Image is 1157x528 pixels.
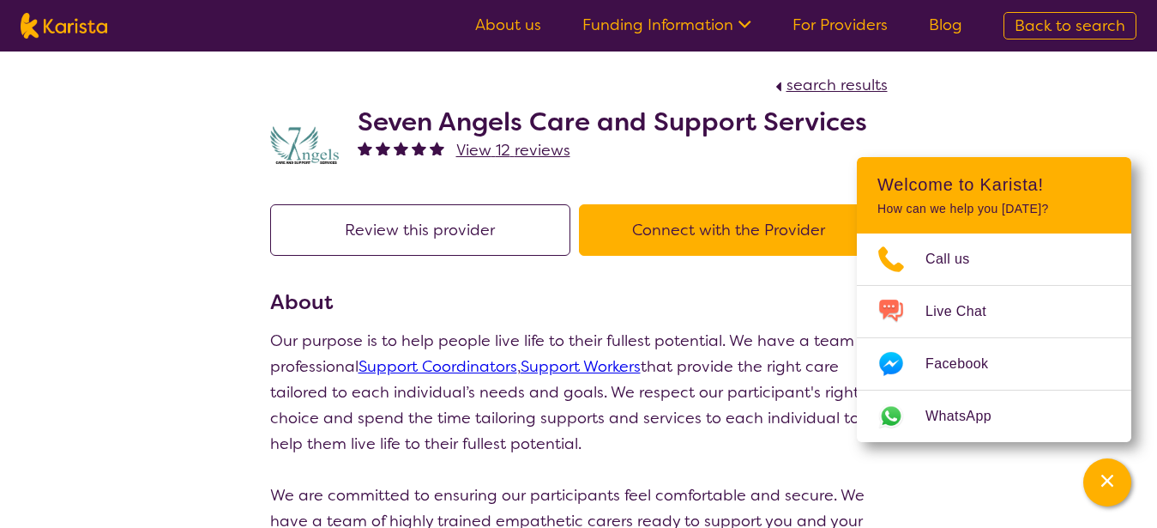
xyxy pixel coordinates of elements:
a: Support Coordinators [359,356,517,377]
button: Connect with the Provider [579,204,879,256]
a: Funding Information [582,15,751,35]
ul: Choose channel [857,234,1131,442]
p: Our purpose is to help people live life to their fullest potential. We have a team of professiona... [270,328,888,457]
a: Back to search [1003,12,1136,39]
div: Channel Menu [857,157,1131,442]
img: fullstar [376,141,390,155]
img: fullstar [412,141,426,155]
img: fullstar [430,141,444,155]
img: Karista logo [21,13,107,39]
p: How can we help you [DATE]? [877,202,1111,216]
img: fullstar [394,141,408,155]
span: search results [786,75,888,95]
h2: Welcome to Karista! [877,174,1111,195]
span: Facebook [925,351,1009,377]
a: About us [475,15,541,35]
button: Review this provider [270,204,570,256]
span: Live Chat [925,299,1007,325]
a: Blog [929,15,962,35]
a: Review this provider [270,220,579,240]
span: View 12 reviews [456,140,570,161]
button: Channel Menu [1083,458,1131,507]
img: lugdbhoacugpbhbgex1l.png [270,126,339,165]
span: WhatsApp [925,404,1012,429]
a: View 12 reviews [456,137,570,163]
span: Call us [925,246,991,272]
a: Support Workers [521,356,641,377]
h2: Seven Angels Care and Support Services [358,106,867,137]
h3: About [270,287,888,318]
img: fullstar [358,141,372,155]
a: Web link opens in a new tab. [857,391,1131,442]
a: For Providers [792,15,888,35]
a: search results [771,75,888,95]
span: Back to search [1015,15,1125,36]
a: Connect with the Provider [579,220,888,240]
